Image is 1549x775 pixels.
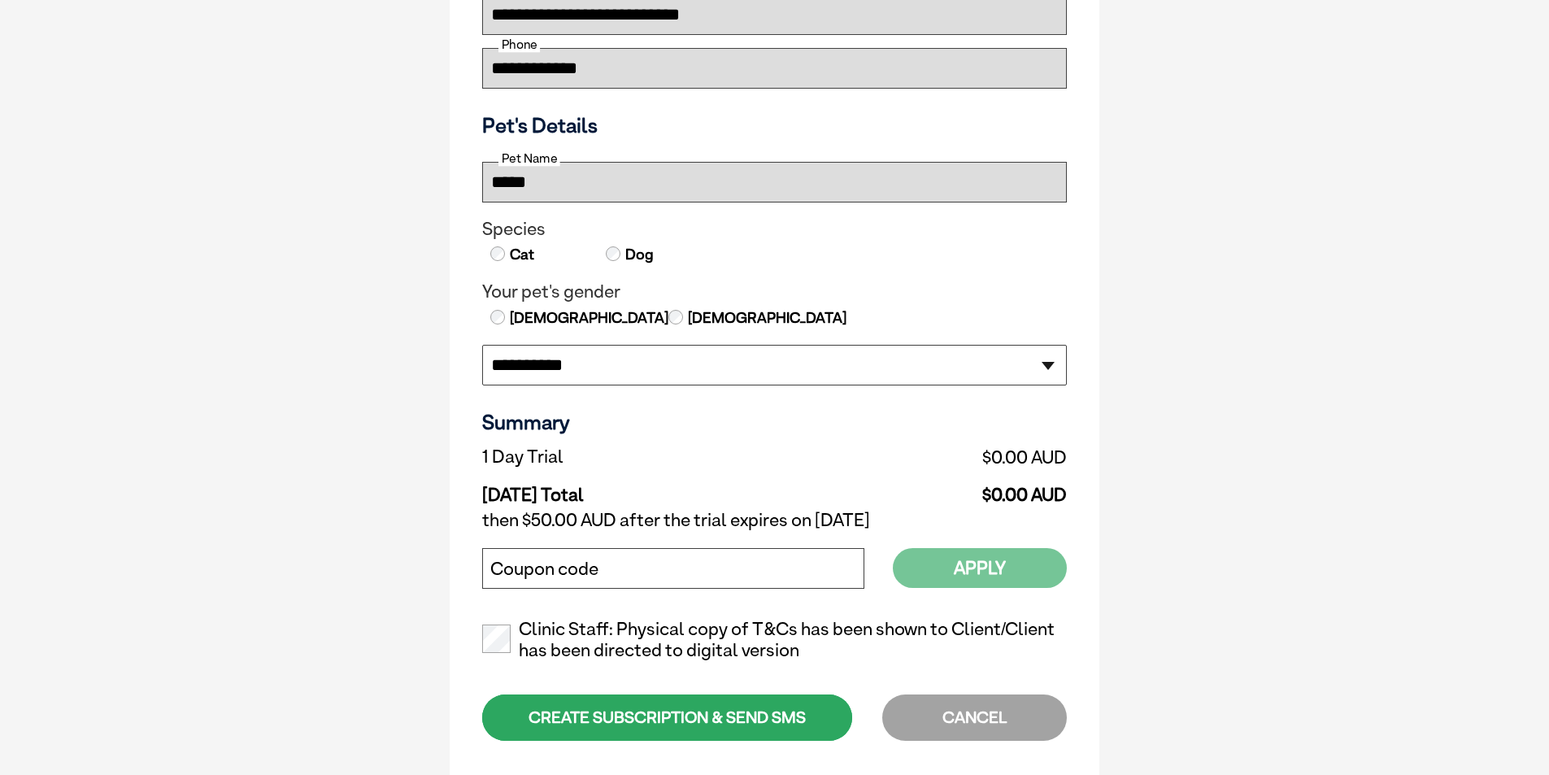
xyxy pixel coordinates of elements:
[490,559,598,580] label: Coupon code
[800,442,1067,472] td: $0.00 AUD
[482,619,1067,661] label: Clinic Staff: Physical copy of T&Cs has been shown to Client/Client has been directed to digital ...
[498,37,540,52] label: Phone
[482,694,852,741] div: CREATE SUBSCRIPTION & SEND SMS
[482,219,1067,240] legend: Species
[800,472,1067,506] td: $0.00 AUD
[882,694,1067,741] div: CANCEL
[482,506,1067,535] td: then $50.00 AUD after the trial expires on [DATE]
[482,410,1067,434] h3: Summary
[482,442,800,472] td: 1 Day Trial
[476,113,1073,137] h3: Pet's Details
[482,625,511,653] input: Clinic Staff: Physical copy of T&Cs has been shown to Client/Client has been directed to digital ...
[893,548,1067,588] button: Apply
[482,472,800,506] td: [DATE] Total
[482,281,1067,303] legend: Your pet's gender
